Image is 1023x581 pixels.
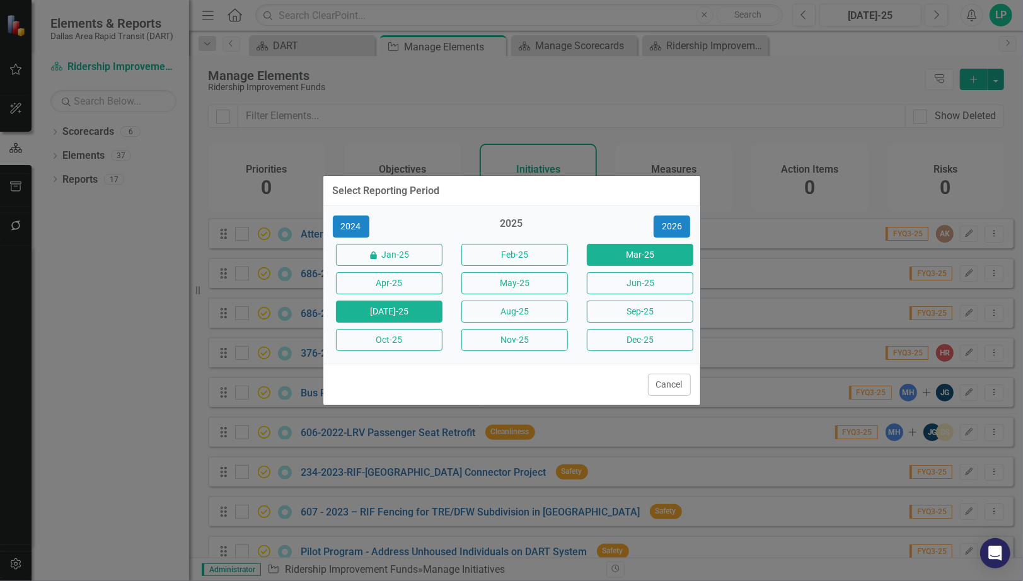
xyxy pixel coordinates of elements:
div: Select Reporting Period [333,185,440,197]
button: May-25 [461,272,568,294]
button: Oct-25 [336,329,442,351]
button: Mar-25 [587,244,693,266]
button: Aug-25 [461,301,568,323]
button: Sep-25 [587,301,693,323]
button: 2024 [333,216,369,238]
button: Jun-25 [587,272,693,294]
button: Dec-25 [587,329,693,351]
button: [DATE]-25 [336,301,442,323]
div: 2025 [458,217,565,238]
button: Jan-25 [336,244,442,266]
button: Nov-25 [461,329,568,351]
button: 2026 [654,216,690,238]
button: Apr-25 [336,272,442,294]
div: Open Intercom Messenger [980,538,1010,568]
button: Feb-25 [461,244,568,266]
button: Cancel [648,374,691,396]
